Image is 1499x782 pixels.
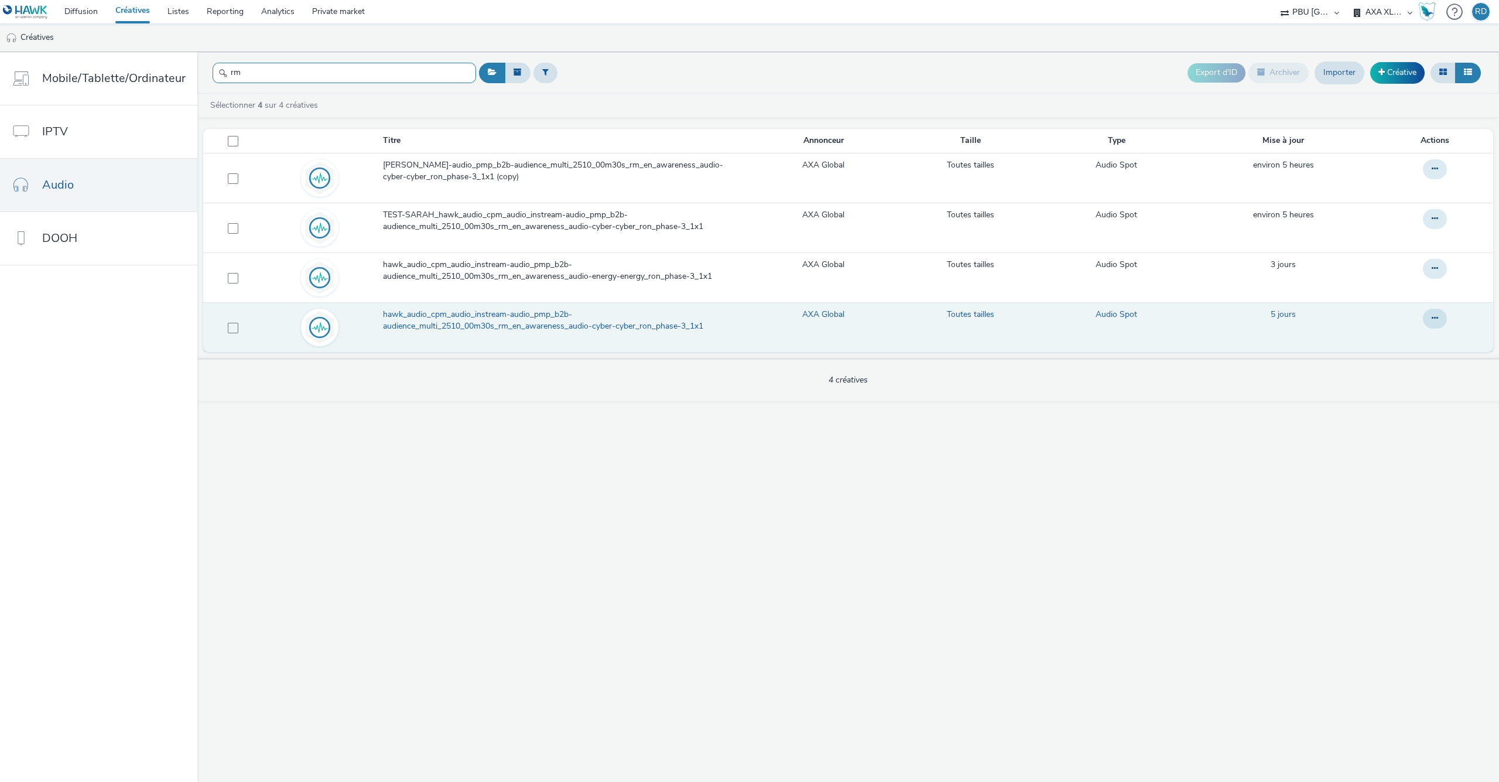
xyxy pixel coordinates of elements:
[1271,259,1296,271] a: 6 octobre 2025, 16:04
[754,129,893,153] th: Annonceur
[1430,63,1456,83] button: Grille
[42,176,74,193] span: Audio
[383,159,753,189] a: [PERSON_NAME]-audio_pmp_b2b-audience_multi_2510_00m30s_rm_en_awareness_audio-cyber-cyber_ron_phas...
[1253,159,1314,170] span: environ 5 heures
[42,230,77,247] span: DOOH
[383,259,748,283] span: hawk_audio_cpm_audio_instream-audio_pmp_b2b-audience_multi_2510_00m30s_rm_en_awareness_audio-ener...
[383,259,753,289] a: hawk_audio_cpm_audio_instream-audio_pmp_b2b-audience_multi_2510_00m30s_rm_en_awareness_audio-ener...
[382,129,754,153] th: Titre
[3,5,48,19] img: undefined Logo
[383,209,748,233] span: TEST-SARAH_hawk_audio_cpm_audio_instream-audio_pmp_b2b-audience_multi_2510_00m30s_rm_en_awareness...
[947,209,994,221] a: Toutes tailles
[209,100,323,111] a: Sélectionner sur 4 créatives
[893,129,1048,153] th: Taille
[1253,159,1314,171] a: 9 octobre 2025, 11:13
[1096,209,1137,221] a: Audio Spot
[1418,2,1440,21] a: Hawk Academy
[1370,62,1425,83] a: Créative
[1271,309,1296,320] a: 4 octobre 2025, 12:04
[1185,129,1382,153] th: Mise à jour
[1096,259,1137,271] a: Audio Spot
[1248,63,1309,83] button: Archiver
[383,209,753,239] a: TEST-SARAH_hawk_audio_cpm_audio_instream-audio_pmp_b2b-audience_multi_2510_00m30s_rm_en_awareness...
[1382,129,1493,153] th: Actions
[303,261,337,295] img: audio.svg
[1187,63,1245,82] button: Export d'ID
[1418,2,1436,21] img: Hawk Academy
[1096,309,1137,320] a: Audio Spot
[258,100,262,111] strong: 4
[802,259,844,271] a: AXA Global
[303,310,337,344] img: audio.svg
[42,70,186,87] span: Mobile/Tablette/Ordinateur
[383,309,748,333] span: hawk_audio_cpm_audio_instream-audio_pmp_b2b-audience_multi_2510_00m30s_rm_en_awareness_audio-cybe...
[947,309,994,320] a: Toutes tailles
[1455,63,1481,83] button: Liste
[802,159,844,171] a: AXA Global
[947,259,994,271] a: Toutes tailles
[1253,209,1314,220] span: environ 5 heures
[303,211,337,245] img: audio.svg
[383,159,748,183] span: [PERSON_NAME]-audio_pmp_b2b-audience_multi_2510_00m30s_rm_en_awareness_audio-cyber-cyber_ron_phas...
[1271,309,1296,320] span: 5 jours
[947,159,994,171] a: Toutes tailles
[1271,259,1296,270] span: 3 jours
[829,374,868,385] span: 4 créatives
[802,209,844,221] a: AXA Global
[42,123,68,140] span: IPTV
[1315,62,1364,84] a: Importer
[1048,129,1185,153] th: Type
[303,161,337,195] img: audio.svg
[1253,209,1314,221] a: 9 octobre 2025, 10:51
[1475,3,1487,21] div: RD
[383,309,753,339] a: hawk_audio_cpm_audio_instream-audio_pmp_b2b-audience_multi_2510_00m30s_rm_en_awareness_audio-cybe...
[802,309,844,320] a: AXA Global
[213,63,476,83] input: Rechercher...
[6,32,18,44] img: audio
[1096,159,1137,171] a: Audio Spot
